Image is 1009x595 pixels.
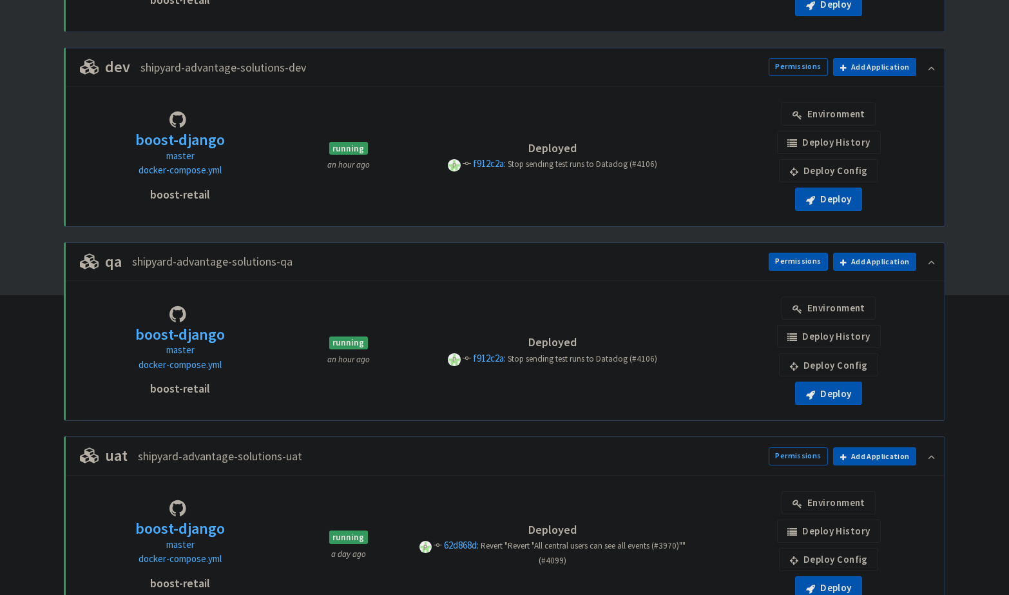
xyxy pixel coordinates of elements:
span: docker-compose.yml [139,552,222,565]
h3: boost-django [135,326,225,343]
h4: boost-retail [150,577,210,590]
small: a day ago [331,549,366,560]
a: Environment [782,297,876,320]
a: Permissions [769,253,828,271]
span: shipyard-advantage-solutions-uat [138,449,302,463]
a: Permissions [769,58,828,76]
span: Stop sending test runs to Datadog (#4106) [508,159,657,170]
a: 62d868d: [444,539,481,551]
p: master [135,149,225,164]
button: Add Application [833,58,916,76]
span: P [419,541,432,553]
button: Add Application [833,253,916,271]
h3: boost-django [135,132,225,148]
span: docker-compose.yml [139,358,222,371]
h4: boost-retail [150,188,210,201]
a: Deploy History [777,131,881,154]
span: f912c2a: [473,157,506,170]
span: Revert "Revert "All central users can see all events (#3970)"" (#4099) [481,540,686,566]
a: f912c2a: [473,352,508,364]
small: an hour ago [327,354,370,365]
h4: Deployed [416,336,689,349]
small: an hour ago [327,159,370,170]
button: Deploy [795,382,862,405]
a: docker-compose.yml [139,163,222,178]
p: master [135,343,225,358]
a: boost-django master [135,129,225,163]
span: running [329,531,368,543]
span: f912c2a: [473,352,506,364]
a: docker-compose.yml [139,552,222,567]
h3: dev [80,59,130,75]
button: Add Application [833,447,916,465]
p: master [135,538,225,552]
a: f912c2a: [473,157,508,170]
h3: boost-django [135,520,225,537]
h3: uat [80,447,128,464]
h4: boost-retail [150,382,210,395]
span: running [329,142,368,155]
h4: Deployed [416,523,689,536]
a: Deploy Config [779,548,878,571]
a: Deploy Config [779,353,878,376]
span: running [329,337,368,349]
h4: Deployed [416,142,689,155]
a: boost-django master [135,518,225,552]
span: P [448,353,460,366]
a: Deploy History [777,520,881,543]
a: Deploy History [777,325,881,348]
h3: qa [80,253,122,270]
a: Environment [782,491,876,514]
span: 62d868d: [444,539,479,551]
a: Deploy Config [779,159,878,182]
span: shipyard-advantage-solutions-dev [140,61,306,75]
span: P [448,159,460,171]
span: Stop sending test runs to Datadog (#4106) [508,353,657,364]
a: Permissions [769,447,828,465]
a: Environment [782,102,876,126]
span: docker-compose.yml [139,164,222,176]
a: docker-compose.yml [139,358,222,373]
span: shipyard-advantage-solutions-qa [132,255,293,269]
a: boost-django master [135,324,225,358]
button: Deploy [795,188,862,211]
